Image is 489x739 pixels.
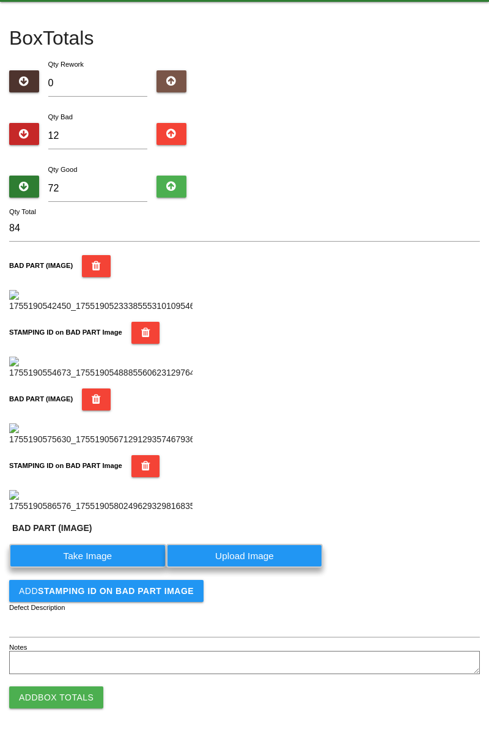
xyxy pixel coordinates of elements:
[38,586,194,596] b: STAMPING ID on BAD PART Image
[9,207,36,217] label: Qty Total
[82,388,111,410] button: BAD PART (IMAGE)
[48,113,73,121] label: Qty Bad
[9,423,193,446] img: 1755190575630_17551905671291293574679362658452.jpg
[131,322,160,344] button: STAMPING ID on BAD PART Image
[9,28,480,49] h4: Box Totals
[9,686,103,708] button: AddBox Totals
[9,357,193,379] img: 1755190554673_17551905488855606231297640011977.jpg
[9,490,193,513] img: 1755190586576_17551905802496293298168357549315.jpg
[9,290,193,313] img: 1755190542450_17551905233385553101095460587276.jpg
[9,329,122,336] b: STAMPING ID on BAD PART Image
[9,642,27,653] label: Notes
[82,255,111,277] button: BAD PART (IMAGE)
[48,166,78,173] label: Qty Good
[12,523,92,533] b: BAD PART (IMAGE)
[48,61,84,68] label: Qty Rework
[9,262,73,269] b: BAD PART (IMAGE)
[9,544,166,568] label: Take Image
[131,455,160,477] button: STAMPING ID on BAD PART Image
[9,603,65,613] label: Defect Description
[9,580,204,602] button: AddSTAMPING ID on BAD PART Image
[9,462,122,469] b: STAMPING ID on BAD PART Image
[9,395,73,403] b: BAD PART (IMAGE)
[166,544,323,568] label: Upload Image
